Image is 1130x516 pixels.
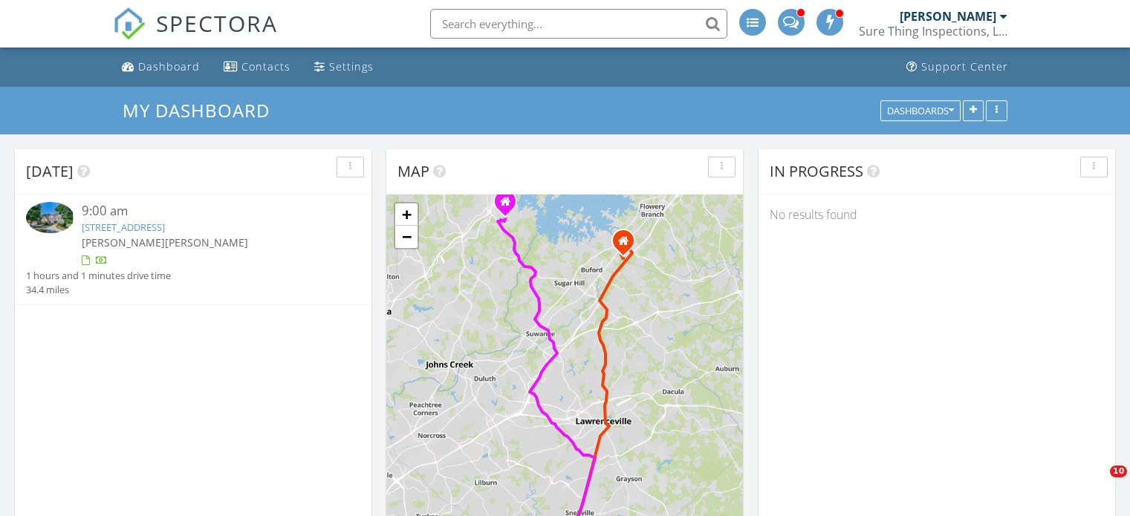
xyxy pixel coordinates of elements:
span: SPECTORA [156,7,278,39]
div: 9:00 am [82,202,333,221]
a: [STREET_ADDRESS] [82,221,165,234]
img: The Best Home Inspection Software - Spectora [113,7,146,40]
div: 5210 Palmero Court St105, Buford GA 30518 [623,241,632,249]
div: Settings [329,59,374,74]
img: 9575053%2Fcover_photos%2FDv2waocoOdku7M8jYUaA%2Fsmall.jpeg [26,202,74,233]
div: No results found [759,195,1115,235]
div: 1 hours and 1 minutes drive time [26,269,171,283]
div: Sure Thing Inspections, LLC [859,24,1007,39]
span: In Progress [770,161,863,181]
button: Dashboards [880,100,961,121]
a: Contacts [218,53,296,81]
a: Support Center [900,53,1014,81]
a: 9:00 am [STREET_ADDRESS] [PERSON_NAME][PERSON_NAME] 1 hours and 1 minutes drive time 34.4 miles [26,202,360,297]
a: Zoom out [395,226,418,248]
iframe: Intercom live chat [1079,466,1115,501]
div: Dashboards [887,105,954,116]
a: Settings [308,53,380,81]
input: Search everything... [430,9,727,39]
div: 3010 Cabernet Ct, Cumming GA 30041 [505,201,514,210]
div: Support Center [921,59,1008,74]
a: Zoom in [395,203,418,226]
span: [DATE] [26,161,74,181]
a: My Dashboard [123,98,282,123]
div: Dashboard [138,59,200,74]
a: Dashboard [116,53,206,81]
div: 34.4 miles [26,283,171,297]
div: [PERSON_NAME] [900,9,996,24]
a: SPECTORA [113,20,278,51]
span: [PERSON_NAME] [165,235,248,249]
span: [PERSON_NAME] [82,235,165,249]
div: Contacts [241,59,290,74]
span: Map [397,161,429,181]
span: 10 [1110,466,1127,477]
